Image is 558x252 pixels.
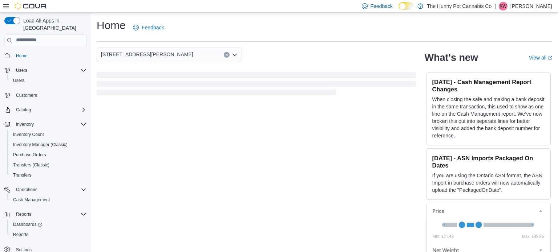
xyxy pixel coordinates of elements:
span: Customers [13,91,86,100]
span: Operations [13,185,86,194]
span: Inventory Count [10,130,86,139]
button: Transfers (Classic) [7,160,89,170]
a: Cash Management [10,195,53,204]
span: Cash Management [13,197,50,203]
a: Reports [10,230,31,239]
button: Inventory [13,120,37,129]
a: Inventory Manager (Classic) [10,140,70,149]
button: Users [7,75,89,86]
span: Reports [13,210,86,219]
span: Customers [16,92,37,98]
button: Inventory [1,119,89,129]
span: Dashboards [10,220,86,229]
a: Users [10,76,27,85]
span: Reports [10,230,86,239]
p: The Hunny Pot Cannabis Co [427,2,492,11]
h3: [DATE] - ASN Imports Packaged On Dates [432,154,545,169]
img: Cova [15,3,47,10]
span: Loading [97,74,416,97]
button: Operations [1,185,89,195]
span: Users [13,78,24,83]
button: Catalog [13,106,34,114]
p: When closing the safe and making a bank deposit in the same transaction, this used to show as one... [432,96,545,139]
button: Reports [7,230,89,240]
h1: Home [97,18,126,33]
button: Inventory Count [7,129,89,140]
span: Home [16,53,28,59]
button: Open list of options [232,52,238,58]
p: | [494,2,496,11]
a: Inventory Count [10,130,47,139]
svg: External link [548,56,552,60]
span: Inventory Manager (Classic) [13,142,68,148]
span: KW [500,2,506,11]
button: Purchase Orders [7,150,89,160]
h2: What's new [425,52,478,63]
span: Feedback [371,3,393,10]
span: Transfers (Classic) [10,161,86,169]
button: Cash Management [7,195,89,205]
span: Catalog [16,107,31,113]
span: Users [10,76,86,85]
span: Reports [16,211,31,217]
a: Transfers [10,171,34,179]
span: Cash Management [10,195,86,204]
p: [PERSON_NAME] [510,2,552,11]
a: Home [13,51,31,60]
span: Dashboards [13,222,42,227]
button: Operations [13,185,40,194]
span: Inventory [16,121,34,127]
a: Feedback [130,20,167,35]
button: Users [13,66,30,75]
span: Reports [13,232,28,237]
span: Transfers (Classic) [13,162,49,168]
p: If you are using the Ontario ASN format, the ASN Import in purchase orders will now automatically... [432,172,545,194]
a: Transfers (Classic) [10,161,52,169]
button: Reports [13,210,34,219]
div: Kayla Weaver [499,2,508,11]
h3: [DATE] - Cash Management Report Changes [432,78,545,93]
button: Users [1,65,89,75]
button: Catalog [1,105,89,115]
button: Reports [1,209,89,219]
button: Clear input [224,52,230,58]
span: Feedback [142,24,164,31]
span: Catalog [13,106,86,114]
span: Home [13,51,86,60]
button: Customers [1,90,89,100]
span: Users [13,66,86,75]
button: Inventory Manager (Classic) [7,140,89,150]
span: Purchase Orders [10,150,86,159]
span: Inventory Manager (Classic) [10,140,86,149]
a: Dashboards [7,219,89,230]
a: Purchase Orders [10,150,49,159]
button: Transfers [7,170,89,180]
span: Operations [16,187,37,193]
input: Dark Mode [399,2,414,10]
a: View allExternal link [529,55,552,61]
span: Load All Apps in [GEOGRAPHIC_DATA] [20,17,86,32]
span: Inventory [13,120,86,129]
a: Customers [13,91,40,100]
span: Transfers [13,172,31,178]
span: Inventory Count [13,132,44,137]
span: Transfers [10,171,86,179]
button: Home [1,50,89,61]
span: Users [16,67,27,73]
a: Dashboards [10,220,45,229]
span: Purchase Orders [13,152,46,158]
span: [STREET_ADDRESS][PERSON_NAME] [101,50,193,59]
